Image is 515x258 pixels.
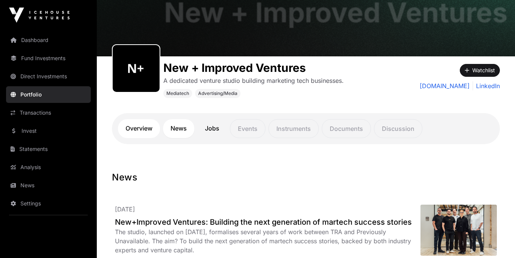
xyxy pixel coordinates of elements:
button: Watchlist [460,64,500,77]
a: News [6,177,91,194]
a: [DOMAIN_NAME] [420,81,470,90]
a: Dashboard [6,32,91,48]
a: Analysis [6,159,91,176]
span: Advertising/Media [198,90,237,96]
a: Portfolio [6,86,91,103]
a: News [163,119,194,138]
p: Events [230,119,265,138]
div: The studio, launched on [DATE], formalises several years of work between TRA and Previously Unava... [115,227,420,255]
a: Invest [6,123,91,139]
p: [DATE] [115,205,420,214]
img: NewImproved-co-founders-1.png [420,205,497,256]
p: Instruments [268,119,319,138]
h1: News [112,171,500,183]
a: Fund Investments [6,50,91,67]
p: Discussion [374,119,422,138]
img: new-improved-ventures400.png [116,48,157,89]
a: Transactions [6,104,91,121]
a: Overview [118,119,160,138]
a: Statements [6,141,91,157]
img: Icehouse Ventures Logo [9,8,70,23]
p: Documents [322,119,371,138]
a: Direct Investments [6,68,91,85]
span: Mediatech [166,90,189,96]
iframe: Chat Widget [477,222,515,258]
nav: Tabs [118,119,494,138]
a: LinkedIn [473,81,500,90]
a: Settings [6,195,91,212]
a: New+Improved Ventures: Building the next generation of martech success stories [115,217,420,227]
p: A dedicated venture studio building marketing tech businesses. [163,76,344,85]
a: Jobs [197,119,227,138]
h1: New + Improved Ventures [163,61,344,75]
